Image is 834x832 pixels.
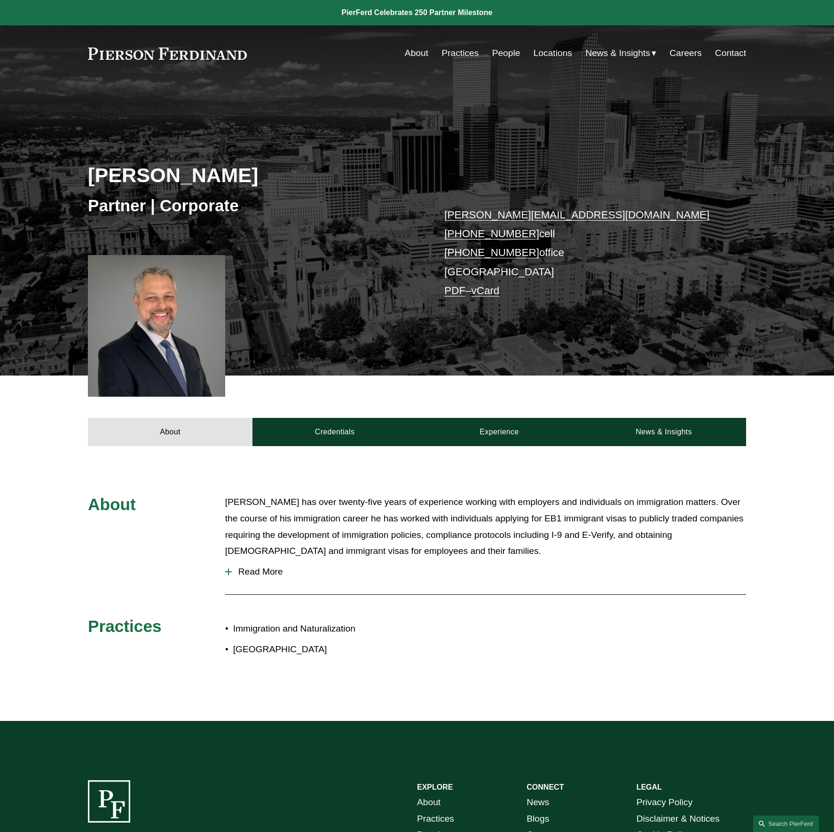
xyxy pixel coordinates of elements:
p: [PERSON_NAME] has over twenty-five years of experience working with employers and individuals on ... [225,494,746,559]
a: PDF [444,285,465,296]
a: Search this site [753,816,819,832]
span: Practices [88,617,162,635]
h3: Partner | Corporate [88,195,417,216]
a: folder dropdown [585,44,656,62]
a: Careers [669,44,701,62]
strong: EXPLORE [417,783,453,791]
h2: [PERSON_NAME] [88,163,417,187]
a: Practices [441,44,479,62]
a: About [405,44,428,62]
a: Locations [534,44,572,62]
a: Blogs [527,811,549,827]
a: vCard [472,285,500,296]
a: Contact [715,44,746,62]
a: About [417,794,441,811]
p: Immigration and Naturalization [233,621,417,637]
a: [PERSON_NAME][EMAIL_ADDRESS][DOMAIN_NAME] [444,209,709,221]
a: Disclaimer & Notices [637,811,720,827]
p: [GEOGRAPHIC_DATA] [233,641,417,658]
a: [PHONE_NUMBER] [444,228,539,240]
span: Read More [232,567,746,577]
strong: LEGAL [637,783,662,791]
a: [PHONE_NUMBER] [444,247,539,258]
p: cell office [GEOGRAPHIC_DATA] – [444,206,718,301]
a: News [527,794,549,811]
strong: CONNECT [527,783,564,791]
a: Practices [417,811,454,827]
span: About [88,495,136,513]
a: Privacy Policy [637,794,692,811]
a: Experience [417,418,582,446]
a: About [88,418,252,446]
a: Credentials [252,418,417,446]
span: News & Insights [585,45,650,62]
button: Read More [225,560,746,584]
a: News & Insights [582,418,746,446]
a: People [492,44,520,62]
